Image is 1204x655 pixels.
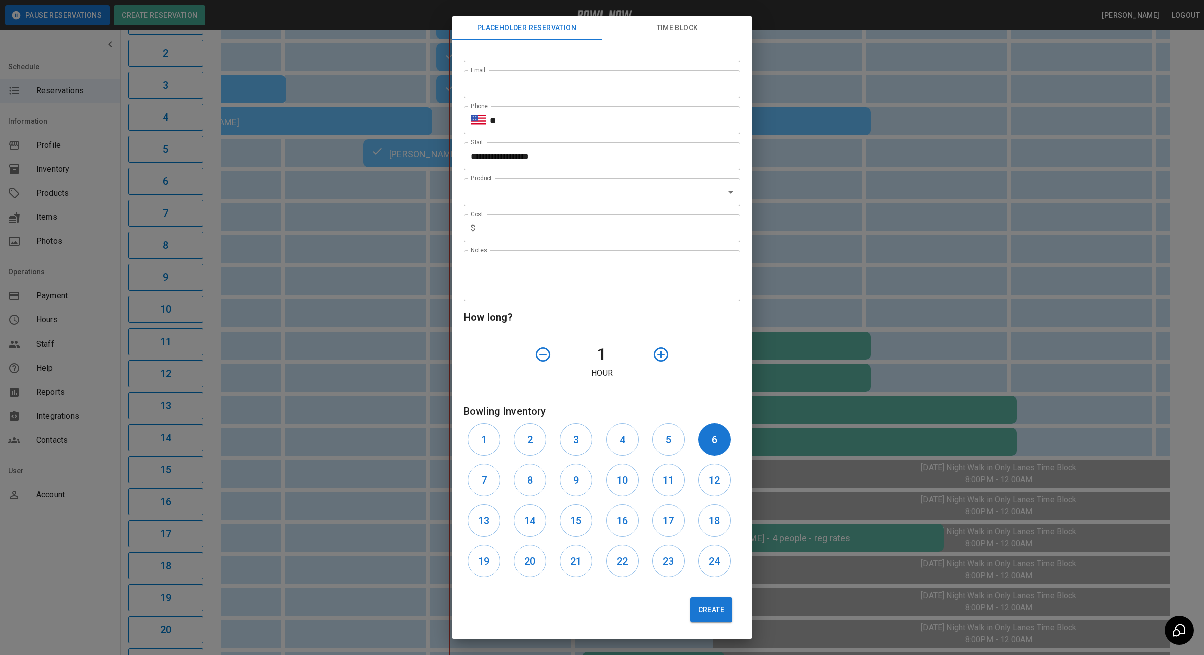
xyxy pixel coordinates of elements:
button: 6 [698,423,731,456]
button: 4 [606,423,639,456]
h6: 17 [663,513,674,529]
button: 23 [652,545,685,577]
p: $ [471,222,475,234]
button: 2 [514,423,546,456]
div: ​ [464,178,740,206]
button: 13 [468,504,500,537]
button: 5 [652,423,685,456]
h6: 16 [617,513,628,529]
h6: 2 [527,432,533,448]
h6: 7 [481,472,487,488]
h6: 14 [524,513,535,529]
button: 20 [514,545,546,577]
button: 16 [606,504,639,537]
h6: 12 [709,472,720,488]
h6: How long? [464,309,740,325]
button: Create [690,597,732,622]
button: 9 [560,464,592,496]
p: Hour [464,367,740,379]
button: 11 [652,464,685,496]
h6: 6 [712,432,717,448]
button: 12 [698,464,731,496]
h6: 10 [617,472,628,488]
button: Select country [471,113,486,128]
h6: 9 [573,472,579,488]
button: 3 [560,423,592,456]
button: 24 [698,545,731,577]
button: 14 [514,504,546,537]
button: 1 [468,423,500,456]
h6: 24 [709,553,720,569]
h6: Bowling Inventory [464,403,740,419]
button: Placeholder Reservation [452,16,602,40]
button: 15 [560,504,592,537]
h6: 21 [570,553,581,569]
h6: 3 [573,432,579,448]
button: Time Block [602,16,752,40]
h6: 23 [663,553,674,569]
button: 10 [606,464,639,496]
h6: 18 [709,513,720,529]
button: 21 [560,545,592,577]
button: 18 [698,504,731,537]
label: Phone [471,102,488,110]
h6: 13 [478,513,489,529]
h6: 22 [617,553,628,569]
h6: 19 [478,553,489,569]
h6: 5 [666,432,671,448]
h6: 8 [527,472,533,488]
h6: 20 [524,553,535,569]
h6: 4 [620,432,625,448]
h6: 15 [570,513,581,529]
input: Choose date, selected date is Aug 16, 2025 [464,142,733,170]
button: 8 [514,464,546,496]
label: Start [471,138,483,146]
button: 19 [468,545,500,577]
button: 17 [652,504,685,537]
h6: 11 [663,472,674,488]
h6: 1 [481,432,487,448]
button: 22 [606,545,639,577]
h4: 1 [556,344,648,365]
button: 7 [468,464,500,496]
